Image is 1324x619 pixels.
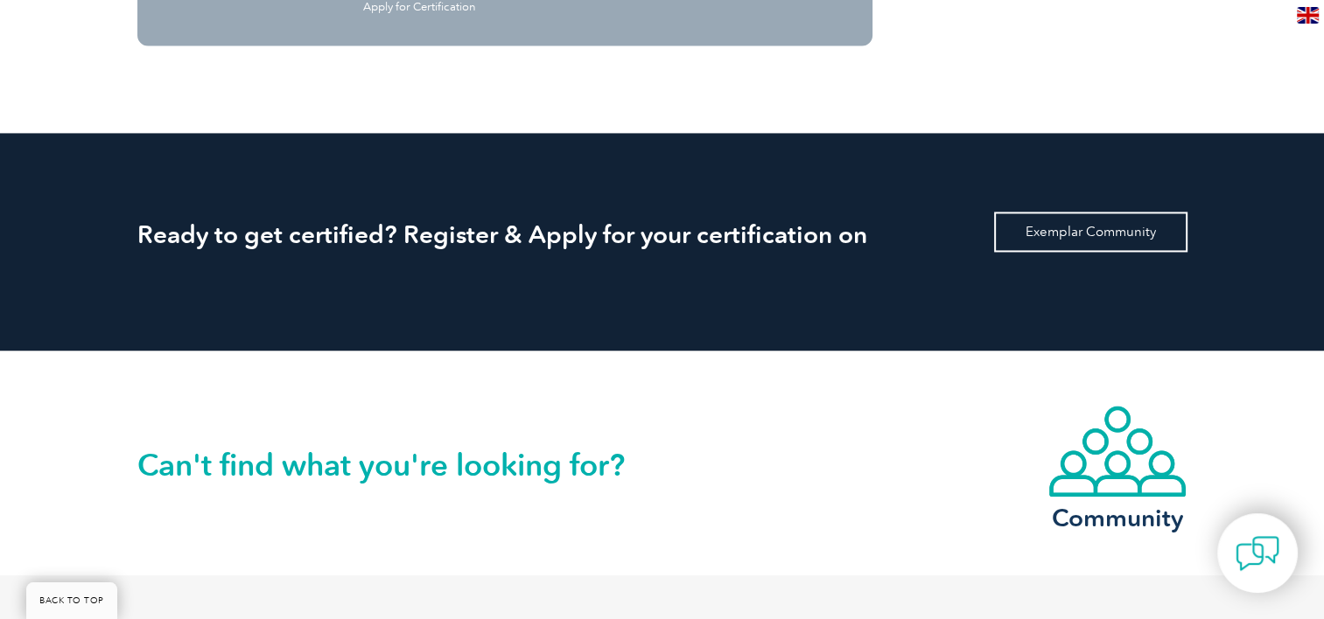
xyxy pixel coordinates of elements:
h2: Ready to get certified? Register & Apply for your certification on [137,220,1187,248]
img: icon-community.webp [1047,404,1187,498]
a: Community [1047,404,1187,529]
a: BACK TO TOP [26,582,117,619]
img: en [1297,7,1319,24]
h3: Community [1047,507,1187,529]
img: contact-chat.png [1236,532,1279,575]
h2: Can't find what you're looking for? [137,451,662,479]
a: Exemplar Community [994,212,1187,252]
